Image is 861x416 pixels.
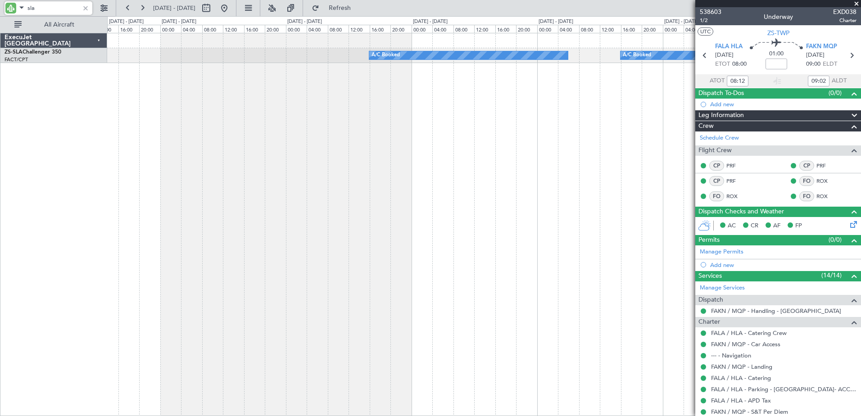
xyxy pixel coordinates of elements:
[621,25,642,33] div: 16:00
[349,25,369,33] div: 12:00
[244,25,265,33] div: 16:00
[806,51,825,60] span: [DATE]
[808,76,829,86] input: --:--
[816,177,837,185] a: ROX
[413,18,448,26] div: [DATE] - [DATE]
[453,25,474,33] div: 08:00
[726,192,747,200] a: ROX
[390,25,411,33] div: 20:00
[181,25,202,33] div: 04:00
[664,18,699,26] div: [DATE] - [DATE]
[711,374,771,382] a: FALA / HLA - Catering
[474,25,495,33] div: 12:00
[832,77,847,86] span: ALDT
[321,5,359,11] span: Refresh
[710,77,725,86] span: ATOT
[539,18,573,26] div: [DATE] - [DATE]
[10,18,98,32] button: All Aircraft
[732,60,747,69] span: 08:00
[308,1,362,15] button: Refresh
[711,385,856,393] a: FALA / HLA - Parking - [GEOGRAPHIC_DATA]- ACC # 1800
[795,222,802,231] span: FP
[823,60,837,69] span: ELDT
[715,51,734,60] span: [DATE]
[700,17,721,24] span: 1/2
[23,22,95,28] span: All Aircraft
[370,25,390,33] div: 16:00
[700,248,743,257] a: Manage Permits
[328,25,349,33] div: 08:00
[698,110,744,121] span: Leg Information
[698,271,722,281] span: Services
[153,4,195,12] span: [DATE] - [DATE]
[764,12,793,22] div: Underway
[829,235,842,244] span: (0/0)
[710,100,856,108] div: Add new
[726,177,747,185] a: PRF
[27,1,79,15] input: A/C (Reg. or Type)
[710,261,856,269] div: Add new
[698,235,720,245] span: Permits
[711,397,771,404] a: FALA / HLA - APD Tax
[709,161,724,171] div: CP
[773,222,780,231] span: AF
[698,88,744,99] span: Dispatch To-Dos
[769,50,784,59] span: 01:00
[118,25,139,33] div: 16:00
[698,295,723,305] span: Dispatch
[799,161,814,171] div: CP
[5,50,23,55] span: ZS-SLA
[727,76,748,86] input: --:--
[162,18,196,26] div: [DATE] - [DATE]
[698,207,784,217] span: Dispatch Checks and Weather
[715,60,730,69] span: ETOT
[711,363,772,371] a: FAKN / MQP - Landing
[160,25,181,33] div: 00:00
[139,25,160,33] div: 20:00
[799,176,814,186] div: FO
[709,176,724,186] div: CP
[109,18,144,26] div: [DATE] - [DATE]
[799,191,814,201] div: FO
[751,222,758,231] span: CR
[265,25,285,33] div: 20:00
[816,162,837,170] a: PRF
[700,7,721,17] span: 538603
[698,145,732,156] span: Flight Crew
[816,192,837,200] a: ROX
[202,25,223,33] div: 08:00
[715,42,743,51] span: FALA HLA
[558,25,579,33] div: 04:00
[97,25,118,33] div: 12:00
[726,162,747,170] a: PRF
[806,60,820,69] span: 09:00
[516,25,537,33] div: 20:00
[663,25,684,33] div: 00:00
[372,49,400,62] div: A/C Booked
[728,222,736,231] span: AC
[495,25,516,33] div: 16:00
[711,329,787,337] a: FALA / HLA - Catering Crew
[579,25,600,33] div: 08:00
[711,352,751,359] a: --- - Navigation
[600,25,621,33] div: 12:00
[709,191,724,201] div: FO
[698,317,720,327] span: Charter
[700,284,745,293] a: Manage Services
[5,50,61,55] a: ZS-SLAChallenger 350
[412,25,432,33] div: 00:00
[833,17,856,24] span: Charter
[623,49,651,62] div: A/C Booked
[642,25,662,33] div: 20:00
[700,134,739,143] a: Schedule Crew
[833,7,856,17] span: EXD038
[287,18,322,26] div: [DATE] - [DATE]
[684,25,704,33] div: 04:00
[806,42,837,51] span: FAKN MQP
[711,408,788,416] a: FAKN / MQP - S&T Per Diem
[767,28,789,38] span: ZS-TWP
[711,307,841,315] a: FAKN / MQP - Handling - [GEOGRAPHIC_DATA]
[829,88,842,98] span: (0/0)
[537,25,558,33] div: 00:00
[821,271,842,280] span: (14/14)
